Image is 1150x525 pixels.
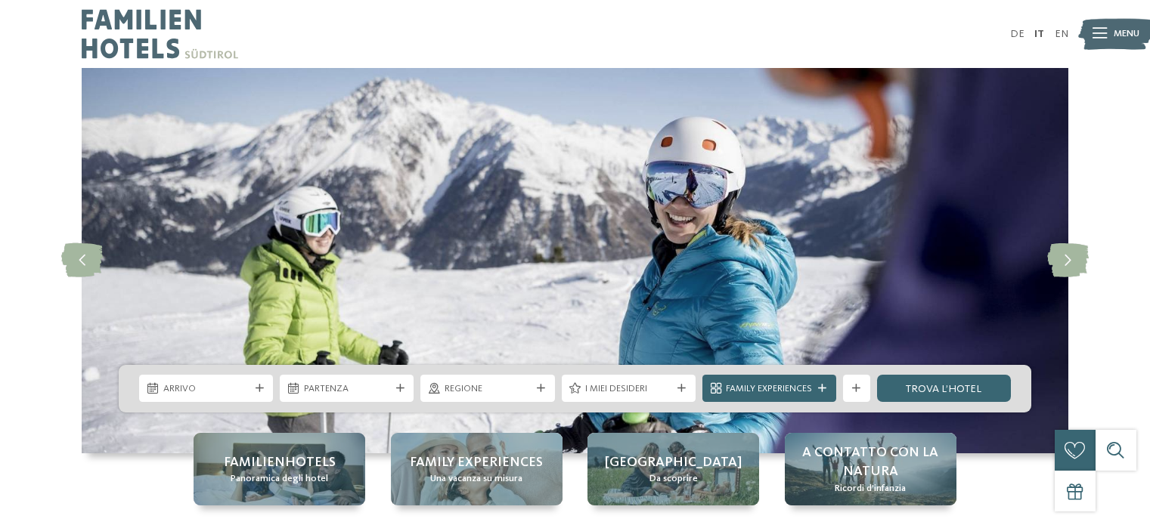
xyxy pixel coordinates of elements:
[1114,27,1139,41] span: Menu
[785,433,956,505] a: Hotel sulle piste da sci per bambini: divertimento senza confini A contatto con la natura Ricordi...
[304,382,390,396] span: Partenza
[726,382,812,396] span: Family Experiences
[605,453,742,472] span: [GEOGRAPHIC_DATA]
[835,482,906,496] span: Ricordi d’infanzia
[430,472,522,486] span: Una vacanza su misura
[1034,29,1044,39] a: IT
[649,472,698,486] span: Da scoprire
[163,382,250,396] span: Arrivo
[1010,29,1024,39] a: DE
[391,433,563,505] a: Hotel sulle piste da sci per bambini: divertimento senza confini Family experiences Una vacanza s...
[224,453,336,472] span: Familienhotels
[798,443,943,481] span: A contatto con la natura
[585,382,671,396] span: I miei desideri
[1055,29,1068,39] a: EN
[410,453,543,472] span: Family experiences
[445,382,531,396] span: Regione
[82,68,1068,453] img: Hotel sulle piste da sci per bambini: divertimento senza confini
[877,375,1011,402] a: trova l’hotel
[231,472,328,486] span: Panoramica degli hotel
[194,433,365,505] a: Hotel sulle piste da sci per bambini: divertimento senza confini Familienhotels Panoramica degli ...
[587,433,759,505] a: Hotel sulle piste da sci per bambini: divertimento senza confini [GEOGRAPHIC_DATA] Da scoprire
